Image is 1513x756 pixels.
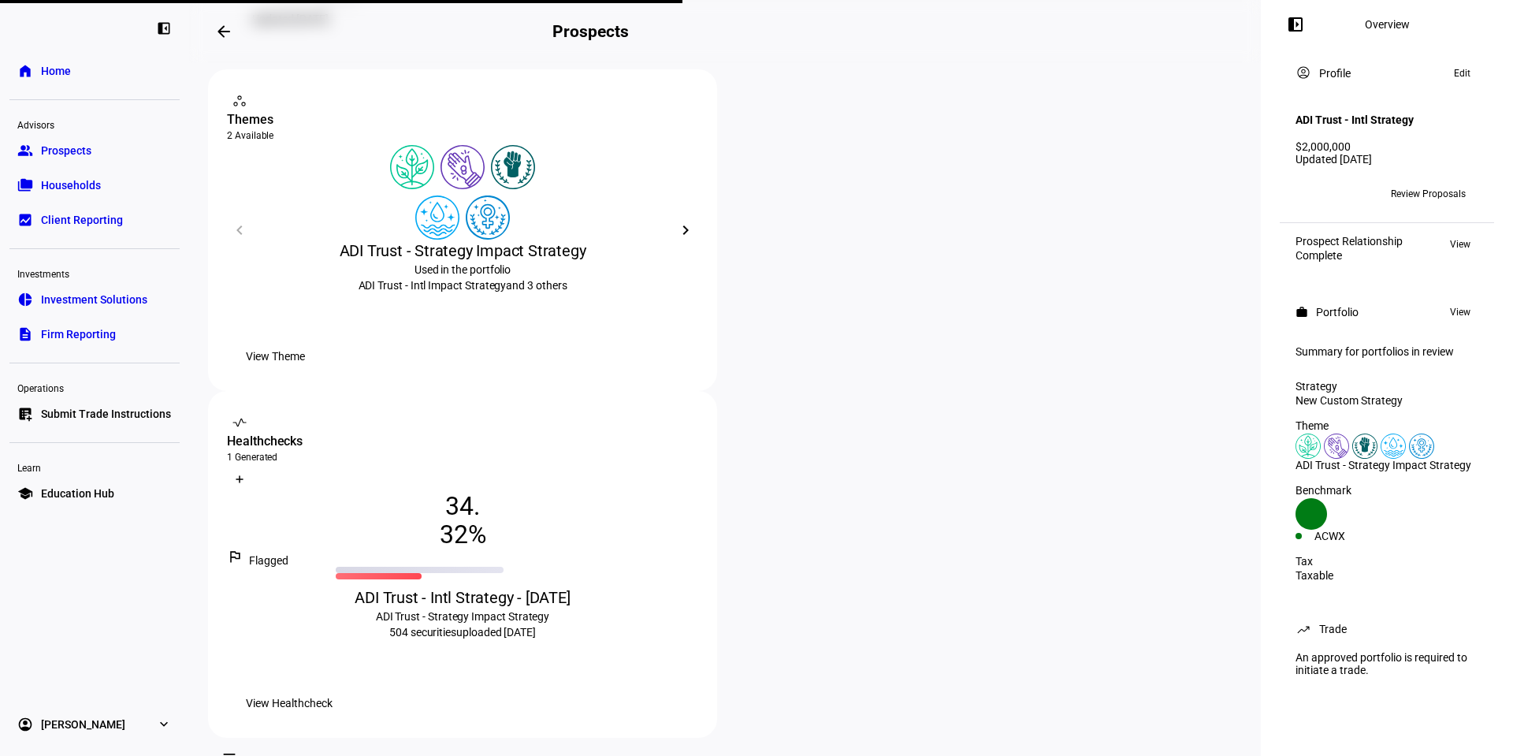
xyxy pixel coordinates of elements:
[1296,114,1414,126] h4: ADI Trust - Intl Strategy
[1296,249,1403,262] div: Complete
[246,341,305,372] span: View Theme
[41,326,116,342] span: Firm Reporting
[227,240,698,262] div: ADI Trust - Strategy Impact Strategy
[41,717,125,732] span: [PERSON_NAME]
[1303,188,1314,199] span: JL
[1450,235,1470,254] span: View
[1391,181,1466,207] span: Review Proposals
[1296,484,1478,497] div: Benchmark
[440,520,468,549] span: 32
[9,55,180,87] a: homeHome
[1381,434,1406,459] img: cleanWater.colored.svg
[1296,569,1478,582] div: Taxable
[456,626,536,639] span: uploaded [DATE]
[1296,380,1478,393] div: Strategy
[552,22,628,41] h2: Prospects
[474,492,480,520] span: .
[491,145,535,189] img: racialJustice.colored.svg
[1296,419,1478,432] div: Theme
[227,451,698,464] div: 1 Generated
[1326,188,1337,199] span: +2
[17,212,33,228] eth-mat-symbol: bid_landscape
[1442,303,1478,322] button: View
[9,284,180,315] a: pie_chartInvestment Solutions
[227,587,698,609] div: ADI Trust - Intl Strategy - [DATE]
[1450,303,1470,322] span: View
[1442,235,1478,254] button: View
[1296,555,1478,568] div: Tax
[41,212,123,228] span: Client Reporting
[390,145,434,189] img: climateChange.colored.svg
[1296,140,1478,153] div: $2,000,000
[389,626,456,639] span: 504 securities
[156,717,172,732] eth-mat-symbol: expand_more
[9,169,180,201] a: folder_copyHouseholds
[1296,621,1311,637] mat-icon: trending_up
[249,554,288,567] span: Flagged
[9,204,180,236] a: bid_landscapeClient Reporting
[441,145,485,189] img: poverty.colored.svg
[1446,64,1478,83] button: Edit
[468,520,486,549] span: %
[41,177,101,193] span: Households
[246,687,333,719] span: View Healthcheck
[466,196,510,240] img: womensRights.colored.svg
[17,717,33,732] eth-mat-symbol: account_circle
[227,110,698,129] div: Themes
[1378,181,1478,207] button: Review Proposals
[1296,65,1311,80] mat-icon: account_circle
[1314,530,1387,542] div: ACWX
[1296,394,1478,407] div: New Custom Strategy
[156,20,172,36] eth-mat-symbol: left_panel_close
[1296,620,1478,639] eth-panel-overview-card-header: Trade
[1296,345,1478,358] div: Summary for portfolios in review
[17,292,33,307] eth-mat-symbol: pie_chart
[9,456,180,478] div: Learn
[359,263,511,292] span: Used in the portfolio ADI Trust - Intl Impact Strategy
[1319,67,1351,80] div: Profile
[232,93,247,109] mat-icon: workspaces
[227,432,698,451] div: Healthchecks
[17,486,33,501] eth-mat-symbol: school
[227,549,243,564] mat-icon: outlined_flag
[232,415,247,430] mat-icon: vital_signs
[17,406,33,422] eth-mat-symbol: list_alt_add
[1296,306,1308,318] mat-icon: work
[1409,434,1434,459] img: womensRights.colored.svg
[506,279,567,292] span: and 3 others
[9,376,180,398] div: Operations
[17,63,33,79] eth-mat-symbol: home
[1286,645,1488,683] div: An approved portfolio is required to initiate a trade.
[41,63,71,79] span: Home
[415,196,459,240] img: cleanWater.colored.svg
[17,326,33,342] eth-mat-symbol: description
[41,143,91,158] span: Prospects
[1296,235,1403,248] div: Prospect Relationship
[265,609,660,624] div: ADI Trust - Strategy Impact Strategy
[41,486,114,501] span: Education Hub
[227,129,698,142] div: 2 Available
[1316,306,1359,318] div: Portfolio
[1286,15,1305,34] mat-icon: left_panel_open
[41,292,147,307] span: Investment Solutions
[445,492,474,520] span: 34
[1296,434,1321,459] img: climateChange.colored.svg
[1319,623,1347,635] div: Trade
[1324,434,1349,459] img: poverty.colored.svg
[1352,434,1377,459] img: racialJustice.colored.svg
[41,406,171,422] span: Submit Trade Instructions
[9,113,180,135] div: Advisors
[17,177,33,193] eth-mat-symbol: folder_copy
[1296,303,1478,322] eth-panel-overview-card-header: Portfolio
[9,318,180,350] a: descriptionFirm Reporting
[1296,153,1478,166] div: Updated [DATE]
[17,143,33,158] eth-mat-symbol: group
[1296,64,1478,83] eth-panel-overview-card-header: Profile
[676,221,695,240] mat-icon: chevron_right
[9,135,180,166] a: groupProspects
[214,22,233,41] mat-icon: arrow_backwards
[9,262,180,284] div: Investments
[1296,459,1478,471] div: ADI Trust - Strategy Impact Strategy
[227,341,324,372] button: View Theme
[227,687,351,719] button: View Healthcheck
